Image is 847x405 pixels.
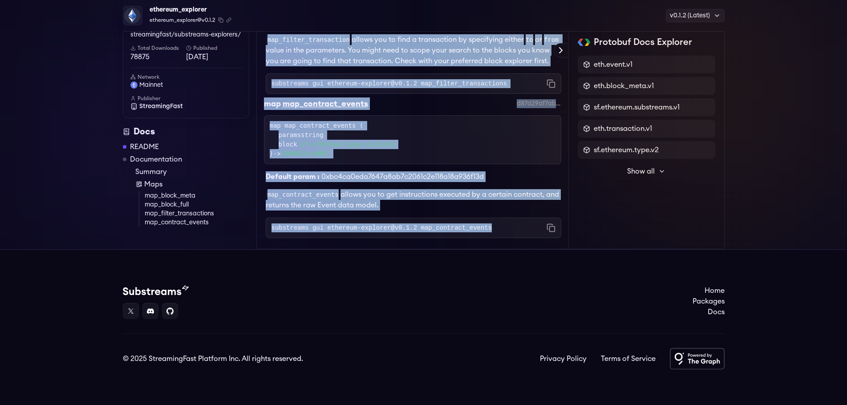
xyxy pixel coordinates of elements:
[266,189,340,200] code: map_contract_events
[150,16,215,24] span: ethereum_explorer@v0.1.2
[135,166,249,177] a: Summary
[186,45,242,52] h6: Published
[123,285,189,296] img: Substream's logo
[123,6,142,25] img: Package Logo
[666,9,725,22] div: v0.1.2 (Latest)
[670,348,725,369] img: Powered by The Graph
[266,34,352,45] code: map_filter_transaction
[139,81,163,89] span: mainnet
[130,154,182,165] a: Documentation
[627,166,655,177] span: Show all
[130,73,242,81] h6: Network
[130,142,159,152] a: README
[279,140,555,149] div: block
[130,95,242,102] h6: Publisher
[150,4,231,16] div: ethereum_explorer
[594,59,632,70] span: eth.event.v1
[301,140,395,149] a: sf.ethereum.type.v2.Block
[283,97,368,110] div: map_contract_events
[273,150,329,157] span: ->
[186,52,242,62] span: [DATE]
[693,307,725,317] a: Docs
[135,181,142,188] img: Map icon
[130,81,138,89] img: mainnet
[578,39,591,46] img: Protobuf
[594,102,680,113] span: sf.ethereum.substreams.v1
[130,102,242,111] a: StreamingFast
[130,52,186,62] span: 78875
[279,130,555,140] div: paramsstring
[123,126,249,138] div: Docs
[139,102,183,111] span: StreamingFast
[693,296,725,307] a: Packages
[594,81,654,91] span: eth.block_meta.v1
[218,17,223,23] button: Copy package name and version
[578,162,715,180] button: Show all
[226,17,231,23] button: Copy .spkg link to clipboard
[135,179,249,190] a: Maps
[524,34,535,45] code: to
[272,223,492,232] code: substreams gui ethereum-explorer@v0.1.2 map_contract_events
[270,121,555,158] div: map map_contract_events ( )
[123,353,303,364] div: © 2025 StreamingFast Platform Inc. All rights reserved.
[130,45,186,52] h6: Total Downloads
[145,218,249,227] a: map_contract_events
[517,99,561,108] div: d87a29af7abc907236a429fb51ed36767806b277
[693,285,725,296] a: Home
[145,200,249,209] a: map_block_full
[266,34,561,66] p: allows you to find a transaction by specifying either or value in the parameters. You might need ...
[281,150,330,157] a: [DOMAIN_NAME]
[145,191,249,200] a: map_block_meta
[594,36,692,49] h2: Protobuf Docs Explorer
[272,79,507,88] code: substreams gui ethereum-explorer@v0.1.2 map_filter_transactions
[601,353,656,364] a: Terms of Service
[540,353,587,364] a: Privacy Policy
[594,145,659,155] span: sf.ethereum.type.v2
[594,123,652,134] span: eth.transaction.v1
[542,34,561,45] code: from
[266,189,561,211] p: allows you to get instructions executed by a certain contract, and returns the raw Event data model.
[264,97,281,110] div: map
[266,173,320,180] b: Default param :
[321,173,484,180] span: 0xbc4ca0eda7647a8ab7c2061c2e118a18a936f13d
[145,209,249,218] a: map_filter_transactions
[547,223,555,232] button: Copy command to clipboard
[130,81,242,89] a: mainnet
[547,79,555,88] button: Copy command to clipboard
[130,30,242,39] a: streamingfast/substreams-explorers/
